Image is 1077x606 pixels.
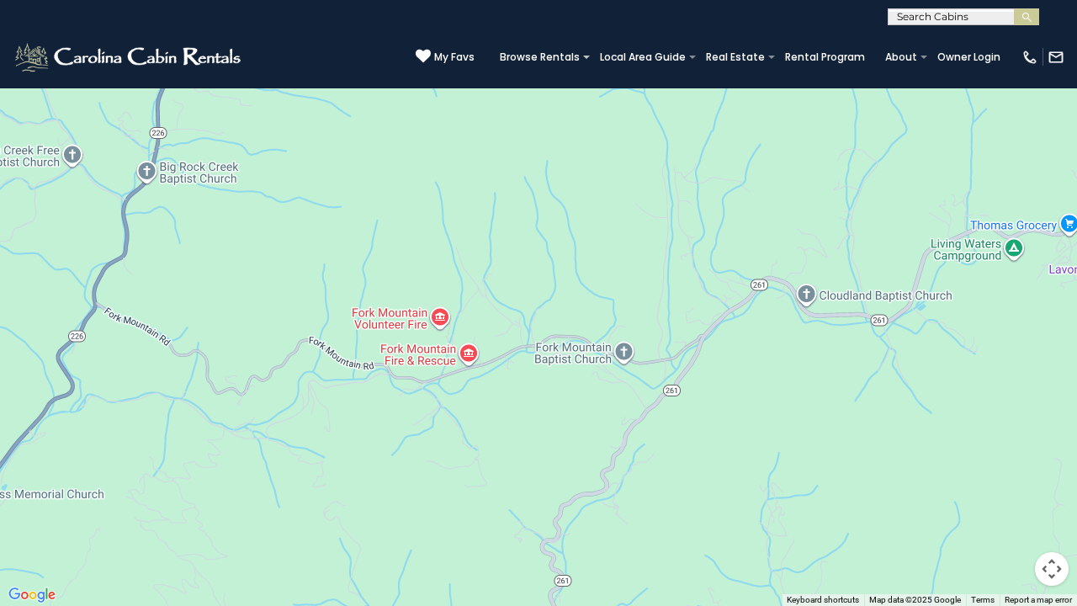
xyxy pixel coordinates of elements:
img: White-1-2.png [13,40,246,74]
a: About [877,45,926,69]
a: Rental Program [777,45,873,69]
a: Real Estate [698,45,773,69]
img: phone-regular-white.png [1021,49,1038,66]
a: Owner Login [929,45,1009,69]
a: My Favs [416,49,475,66]
span: My Favs [434,50,475,65]
a: Local Area Guide [592,45,694,69]
a: Browse Rentals [491,45,588,69]
img: mail-regular-white.png [1048,49,1064,66]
